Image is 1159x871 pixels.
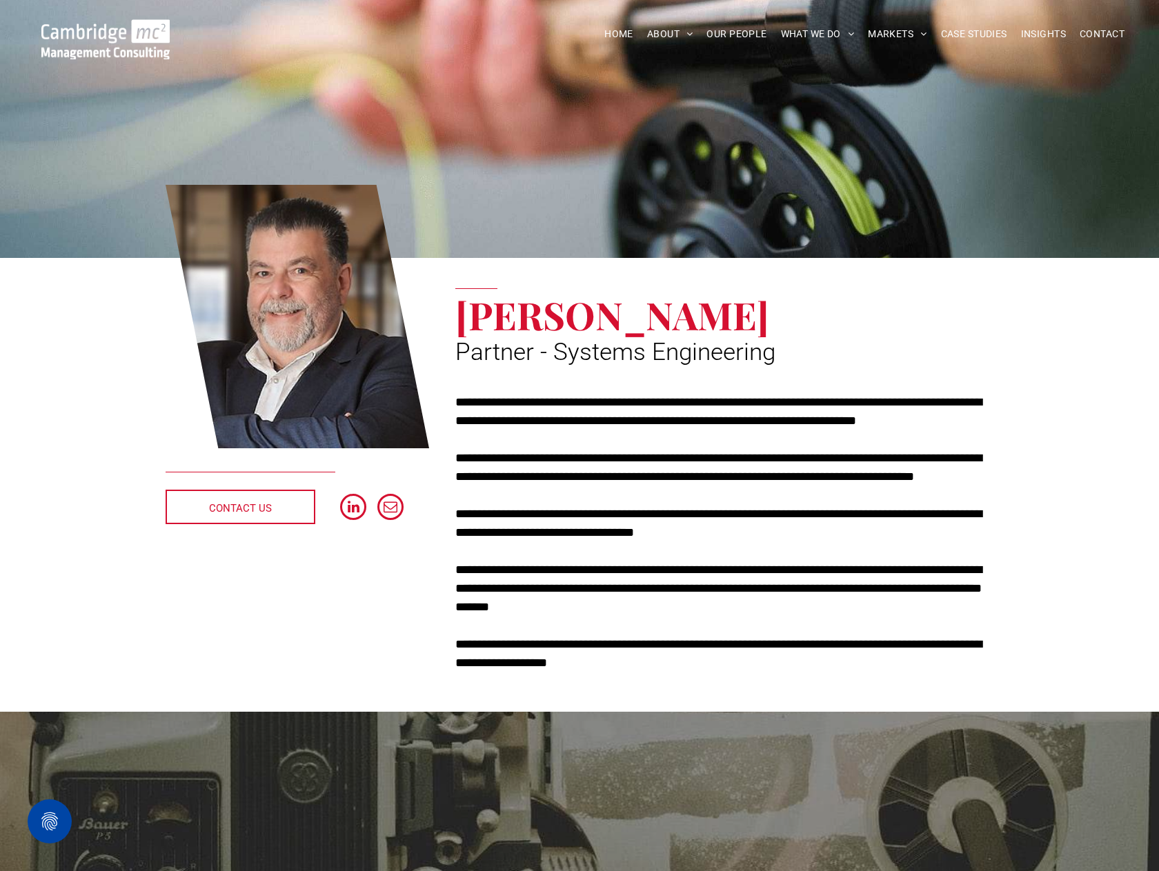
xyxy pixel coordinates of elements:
span: Partner - Systems Engineering [455,338,775,366]
a: INSIGHTS [1014,23,1073,45]
a: CONTACT [1073,23,1131,45]
a: email [377,494,404,523]
a: Mark Putt | Partner - Systems Engineering | Cambridge Management Consulting [166,183,429,450]
span: [PERSON_NAME] [455,289,769,340]
a: OUR PEOPLE [700,23,773,45]
span: CONTACT US [209,491,272,525]
a: linkedin [340,494,366,523]
a: CONTACT US [166,490,315,524]
a: HOME [597,23,640,45]
a: Your Business Transformed | Cambridge Management Consulting [41,21,170,36]
a: ABOUT [640,23,700,45]
a: CASE STUDIES [934,23,1014,45]
img: Go to Homepage [41,19,170,59]
a: MARKETS [861,23,933,45]
a: WHAT WE DO [774,23,862,45]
